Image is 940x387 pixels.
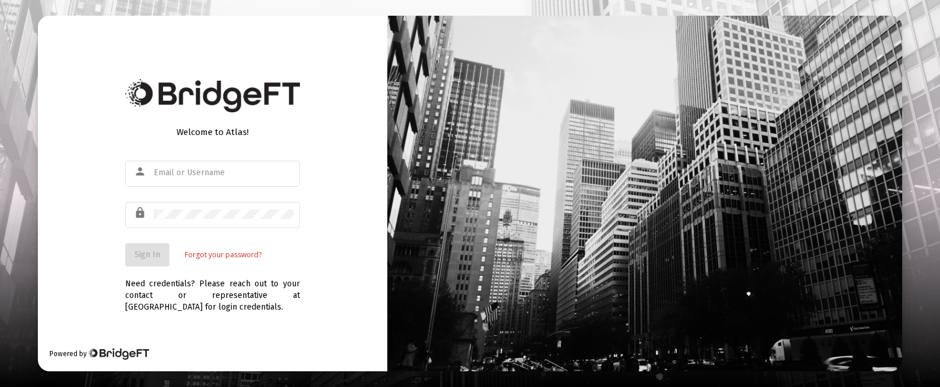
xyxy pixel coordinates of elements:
[50,348,149,360] div: Powered by
[125,243,169,267] button: Sign In
[134,165,148,179] mat-icon: person
[88,348,149,360] img: Bridge Financial Technology Logo
[185,249,261,261] a: Forgot your password?
[135,250,160,260] span: Sign In
[125,126,300,138] div: Welcome to Atlas!
[125,267,300,313] div: Need credentials? Please reach out to your contact or representative at [GEOGRAPHIC_DATA] for log...
[125,79,300,112] img: Bridge Financial Technology Logo
[154,168,294,177] input: Email or Username
[134,206,148,220] mat-icon: lock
